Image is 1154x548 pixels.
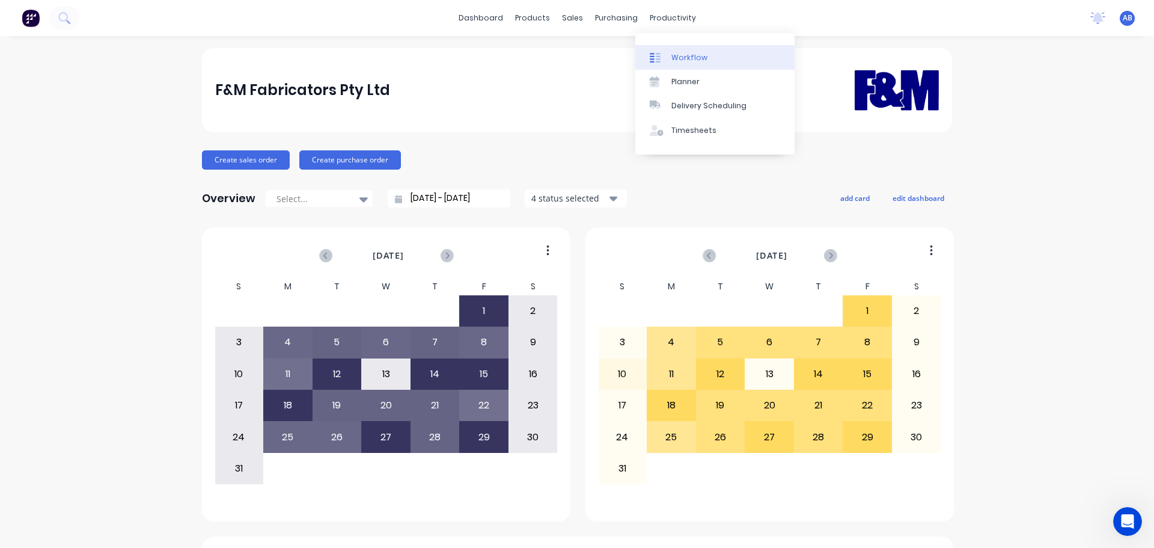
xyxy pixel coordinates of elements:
div: 2 [509,296,557,326]
span: [DATE] [373,249,404,262]
div: 28 [795,422,843,452]
div: 3 [599,327,647,357]
a: dashboard [453,9,509,27]
div: 15 [460,359,508,389]
div: 21 [795,390,843,420]
div: 5 [313,327,361,357]
div: 20 [745,390,793,420]
div: 10 [599,359,647,389]
div: F [843,278,892,295]
div: 4 status selected [531,192,607,205]
div: T [794,278,843,295]
div: 30 [893,422,941,452]
div: 26 [313,422,361,452]
img: F&M Fabricators Pty Ltd [855,52,939,128]
div: 16 [509,359,557,389]
div: 10 [215,359,263,389]
div: S [892,278,941,295]
div: 7 [795,327,843,357]
div: 2 [893,296,941,326]
a: Planner [635,70,795,94]
div: 17 [599,390,647,420]
div: 19 [313,390,361,420]
button: Create sales order [202,150,290,170]
div: 12 [313,359,361,389]
div: 19 [697,390,745,420]
div: sales [556,9,589,27]
div: M [647,278,696,295]
div: T [313,278,362,295]
div: Workflow [671,52,707,63]
div: 27 [745,422,793,452]
div: 17 [215,390,263,420]
div: 18 [264,390,312,420]
div: 4 [264,327,312,357]
div: S [598,278,647,295]
div: 24 [215,422,263,452]
img: Factory [22,9,40,27]
div: Timesheets [671,125,716,136]
div: 31 [599,454,647,484]
button: 4 status selected [525,189,627,208]
div: 22 [843,390,891,420]
div: Delivery Scheduling [671,100,746,111]
div: 8 [460,327,508,357]
span: [DATE] [756,249,787,262]
div: 9 [893,327,941,357]
div: 3 [215,327,263,357]
div: 27 [362,422,410,452]
div: 23 [893,390,941,420]
div: 26 [697,422,745,452]
div: productivity [644,9,702,27]
div: 6 [362,327,410,357]
div: 30 [509,422,557,452]
div: 11 [264,359,312,389]
a: Workflow [635,45,795,69]
div: 14 [411,359,459,389]
div: 15 [843,359,891,389]
div: 8 [843,327,891,357]
button: add card [832,190,878,206]
div: 24 [599,422,647,452]
div: 12 [697,359,745,389]
div: products [509,9,556,27]
div: 4 [647,327,695,357]
div: 31 [215,454,263,484]
div: T [696,278,745,295]
button: edit dashboard [885,190,952,206]
div: 13 [362,359,410,389]
div: purchasing [589,9,644,27]
div: Planner [671,76,700,87]
div: Overview [202,186,255,211]
div: M [263,278,313,295]
div: 6 [745,327,793,357]
div: 7 [411,327,459,357]
div: W [745,278,794,295]
div: 1 [460,296,508,326]
div: 14 [795,359,843,389]
div: F [459,278,508,295]
div: 29 [460,422,508,452]
div: 5 [697,327,745,357]
a: Delivery Scheduling [635,94,795,118]
div: 13 [745,359,793,389]
div: 28 [411,422,459,452]
div: 9 [509,327,557,357]
div: 22 [460,390,508,420]
a: Timesheets [635,119,795,143]
span: AB [1123,13,1132,23]
div: W [361,278,411,295]
div: 16 [893,359,941,389]
div: 25 [264,422,312,452]
div: 29 [843,422,891,452]
div: 25 [647,422,695,452]
div: S [508,278,558,295]
div: 20 [362,390,410,420]
div: T [411,278,460,295]
div: F&M Fabricators Pty Ltd [215,78,390,102]
div: 23 [509,390,557,420]
div: 11 [647,359,695,389]
div: S [215,278,264,295]
div: 1 [843,296,891,326]
button: Create purchase order [299,150,401,170]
